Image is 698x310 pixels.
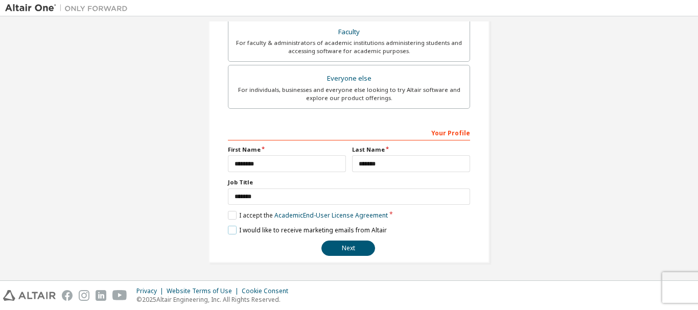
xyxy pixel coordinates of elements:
[228,124,470,140] div: Your Profile
[352,146,470,154] label: Last Name
[228,178,470,186] label: Job Title
[3,290,56,301] img: altair_logo.svg
[62,290,73,301] img: facebook.svg
[112,290,127,301] img: youtube.svg
[228,146,346,154] label: First Name
[321,241,375,256] button: Next
[228,226,387,234] label: I would like to receive marketing emails from Altair
[136,287,167,295] div: Privacy
[235,25,463,39] div: Faculty
[5,3,133,13] img: Altair One
[79,290,89,301] img: instagram.svg
[228,211,388,220] label: I accept the
[235,71,463,86] div: Everyone else
[274,211,388,220] a: Academic End-User License Agreement
[242,287,294,295] div: Cookie Consent
[235,39,463,55] div: For faculty & administrators of academic institutions administering students and accessing softwa...
[96,290,106,301] img: linkedin.svg
[235,86,463,102] div: For individuals, businesses and everyone else looking to try Altair software and explore our prod...
[136,295,294,304] p: © 2025 Altair Engineering, Inc. All Rights Reserved.
[167,287,242,295] div: Website Terms of Use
